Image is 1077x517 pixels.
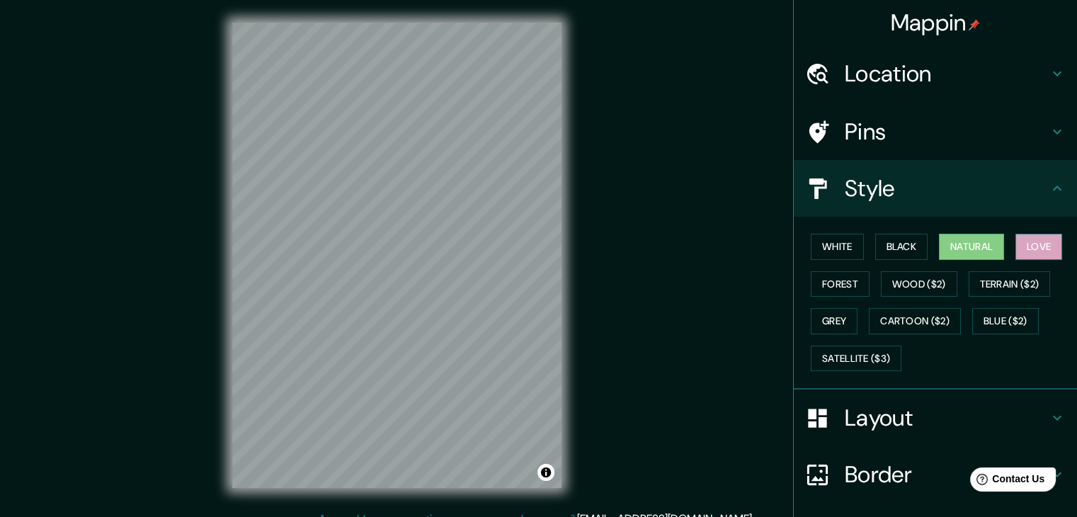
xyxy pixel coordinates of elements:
div: Style [794,160,1077,217]
button: White [811,234,864,260]
button: Toggle attribution [537,464,554,481]
h4: Pins [845,118,1049,146]
button: Blue ($2) [972,308,1039,334]
h4: Border [845,460,1049,489]
div: Layout [794,390,1077,446]
div: Location [794,45,1077,102]
canvas: Map [232,23,562,488]
button: Terrain ($2) [969,271,1051,297]
h4: Mappin [891,8,981,37]
button: Natural [939,234,1004,260]
button: Wood ($2) [881,271,957,297]
button: Grey [811,308,857,334]
button: Love [1015,234,1062,260]
button: Satellite ($3) [811,346,901,372]
img: pin-icon.png [969,19,980,30]
h4: Layout [845,404,1049,432]
h4: Location [845,59,1049,88]
button: Forest [811,271,870,297]
div: Pins [794,103,1077,160]
div: Border [794,446,1077,503]
h4: Style [845,174,1049,203]
iframe: Help widget launcher [951,462,1061,501]
button: Cartoon ($2) [869,308,961,334]
button: Black [875,234,928,260]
